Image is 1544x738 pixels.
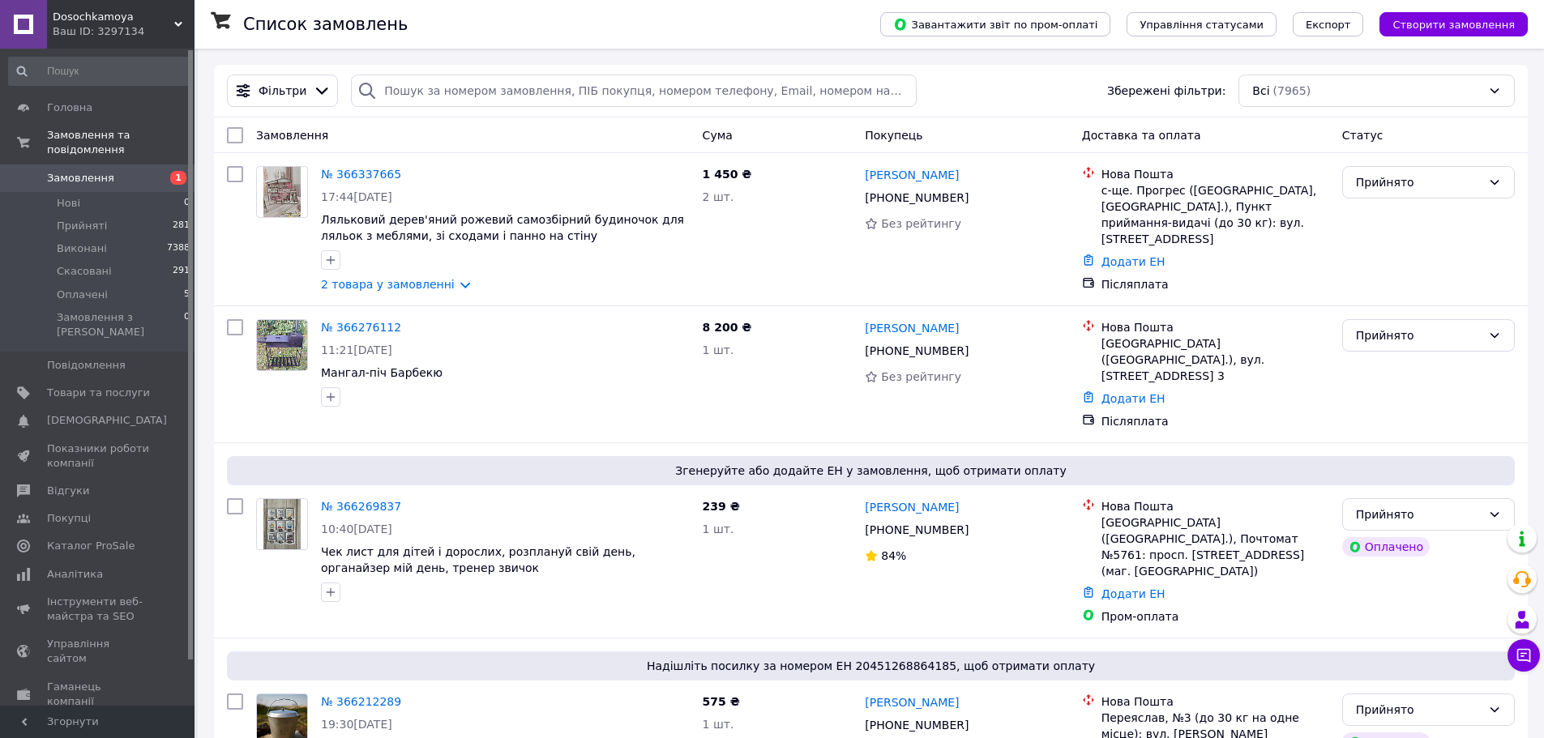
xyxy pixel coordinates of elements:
a: № 366269837 [321,500,401,513]
span: 5 [184,288,190,302]
span: Інструменти веб-майстра та SEO [47,595,150,624]
a: 2 товара у замовленні [321,278,455,291]
div: Нова Пошта [1101,319,1329,335]
span: Управління сайтом [47,637,150,666]
span: [DEMOGRAPHIC_DATA] [47,413,167,428]
a: [PERSON_NAME] [865,499,959,515]
span: Створити замовлення [1392,19,1515,31]
a: № 366212289 [321,695,401,708]
span: 10:40[DATE] [321,523,392,535]
span: Покупці [47,511,91,526]
span: Прийняті [57,219,107,233]
div: Прийнято [1356,506,1482,523]
div: с-ще. Прогрес ([GEOGRAPHIC_DATA], [GEOGRAPHIC_DATA].), Пункт приймання-видачі (до 30 кг): вул. [S... [1101,182,1329,247]
div: [PHONE_NUMBER] [862,518,972,541]
a: Фото товару [256,166,308,218]
div: [PHONE_NUMBER] [862,339,972,362]
div: Оплачено [1342,537,1430,557]
span: Без рейтингу [881,217,961,230]
div: Нова Пошта [1101,498,1329,514]
div: Прийнято [1356,701,1482,719]
input: Пошук [8,57,191,86]
a: Фото товару [256,319,308,371]
span: 2 шт. [703,190,734,203]
a: [PERSON_NAME] [865,167,959,183]
button: Завантажити звіт по пром-оплаті [880,12,1110,36]
span: 575 ₴ [703,695,740,708]
span: Статус [1342,129,1384,142]
span: 0 [184,310,190,339]
a: № 366337665 [321,168,401,181]
span: Показники роботи компанії [47,442,150,471]
span: Всі [1252,83,1269,99]
span: 239 ₴ [703,500,740,513]
h1: Список замовлень [243,15,408,34]
div: Пром-оплата [1101,608,1329,625]
span: 1 [170,171,186,185]
span: Замовлення та повідомлення [47,128,195,157]
span: Dosochkamoya [53,10,174,24]
div: [GEOGRAPHIC_DATA] ([GEOGRAPHIC_DATA].), Почтомат №5761: просп. [STREET_ADDRESS] (маг. [GEOGRAPHIC... [1101,514,1329,579]
a: [PERSON_NAME] [865,320,959,336]
img: Фото товару [263,167,302,217]
button: Чат з покупцем [1508,639,1540,672]
span: 1 шт. [703,343,734,356]
div: Нова Пошта [1101,166,1329,182]
span: Чек лист для дітей і дорослих, розплануй свій день, органайзер мій день, тренер звичок [321,545,635,574]
span: Фільтри [259,83,306,99]
a: Ляльковий дерев'яний рожевий самозбірний будиночок для ляльок з меблями, зі сходами і панно на стіну [321,213,684,242]
span: Cума [703,129,733,142]
span: Замовлення [256,129,328,142]
button: Експорт [1293,12,1364,36]
div: Нова Пошта [1101,693,1329,710]
a: Додати ЕН [1101,392,1165,405]
span: Гаманець компанії [47,680,150,709]
span: 19:30[DATE] [321,718,392,731]
span: 291 [173,264,190,279]
span: Виконані [57,241,107,256]
span: Каталог ProSale [47,539,135,553]
span: Замовлення [47,171,114,186]
span: Доставка та оплата [1082,129,1201,142]
span: Скасовані [57,264,112,279]
span: 281 [173,219,190,233]
a: [PERSON_NAME] [865,694,959,710]
div: Ваш ID: 3297134 [53,24,195,39]
span: Без рейтингу [881,370,961,383]
span: Головна [47,100,92,115]
div: Прийнято [1356,173,1482,191]
span: Відгуки [47,484,89,498]
span: Товари та послуги [47,386,150,400]
img: Фото товару [263,499,302,549]
a: Створити замовлення [1363,17,1528,30]
span: Управління статусами [1140,19,1264,31]
a: № 366276112 [321,321,401,334]
div: [PHONE_NUMBER] [862,186,972,209]
span: Покупець [865,129,922,142]
span: 17:44[DATE] [321,190,392,203]
div: [PHONE_NUMBER] [862,714,972,736]
img: Фото товару [257,320,307,370]
span: 8 200 ₴ [703,321,752,334]
span: Аналітика [47,567,103,582]
span: Експорт [1306,19,1351,31]
div: Прийнято [1356,326,1482,344]
span: 1 шт. [703,718,734,731]
span: Замовлення з [PERSON_NAME] [57,310,184,339]
span: Згенеруйте або додайте ЕН у замовлення, щоб отримати оплату [233,463,1508,479]
span: Оплачені [57,288,108,302]
span: Повідомлення [47,358,126,373]
span: 7388 [167,241,190,256]
a: Додати ЕН [1101,587,1165,600]
span: 1 шт. [703,523,734,535]
input: Пошук за номером замовлення, ПІБ покупця, номером телефону, Email, номером накладної [351,75,916,107]
div: [GEOGRAPHIC_DATA] ([GEOGRAPHIC_DATA].), вул. [STREET_ADDRESS] 3 [1101,335,1329,384]
a: Мангал-піч Барбекю [321,366,443,379]
span: 11:21[DATE] [321,343,392,356]
span: Завантажити звіт по пром-оплаті [893,17,1097,32]
a: Додати ЕН [1101,255,1165,268]
button: Управління статусами [1127,12,1277,36]
span: Надішліть посилку за номером ЕН 20451268864185, щоб отримати оплату [233,658,1508,674]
